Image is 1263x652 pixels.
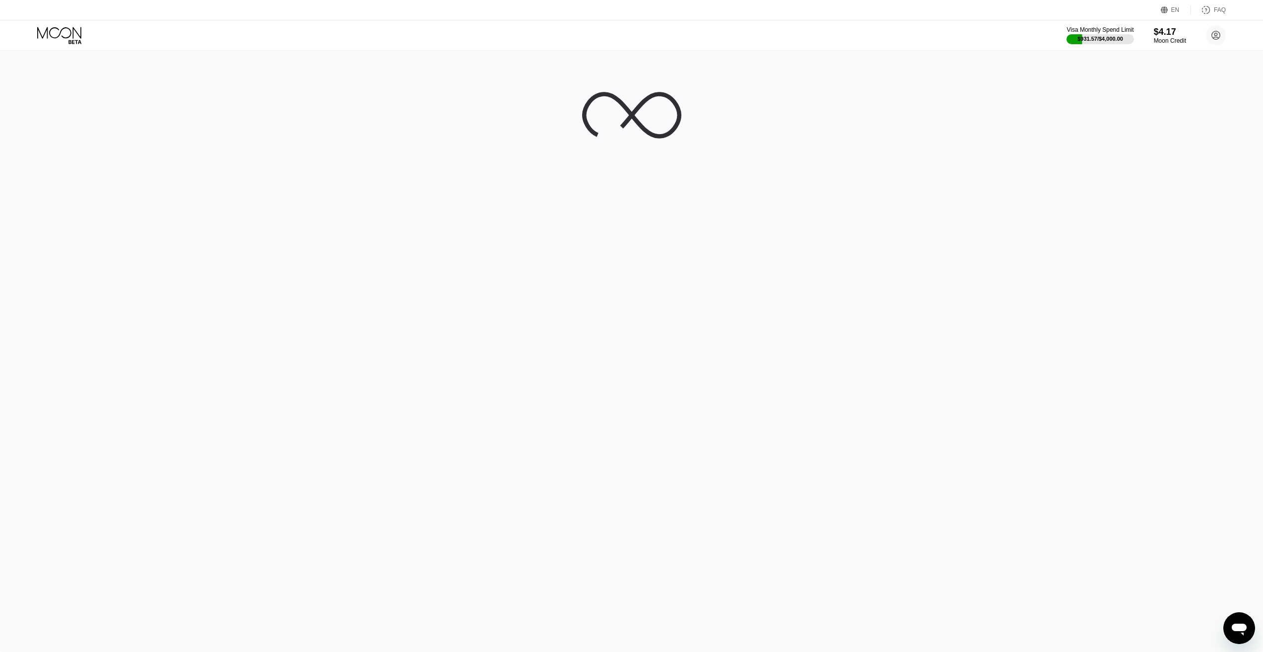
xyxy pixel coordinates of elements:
div: $4.17Moon Credit [1154,27,1186,44]
div: Visa Monthly Spend Limit$931.57/$4,000.00 [1066,26,1133,44]
div: FAQ [1214,6,1226,13]
iframe: Mesajlaşma penceresini başlatma düğmesi, görüşme devam ediyor [1223,612,1255,644]
div: EN [1161,5,1191,15]
div: Visa Monthly Spend Limit [1066,26,1133,33]
div: Moon Credit [1154,37,1186,44]
div: $4.17 [1154,27,1186,37]
div: FAQ [1191,5,1226,15]
div: EN [1171,6,1180,13]
div: $931.57 / $4,000.00 [1077,36,1123,42]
